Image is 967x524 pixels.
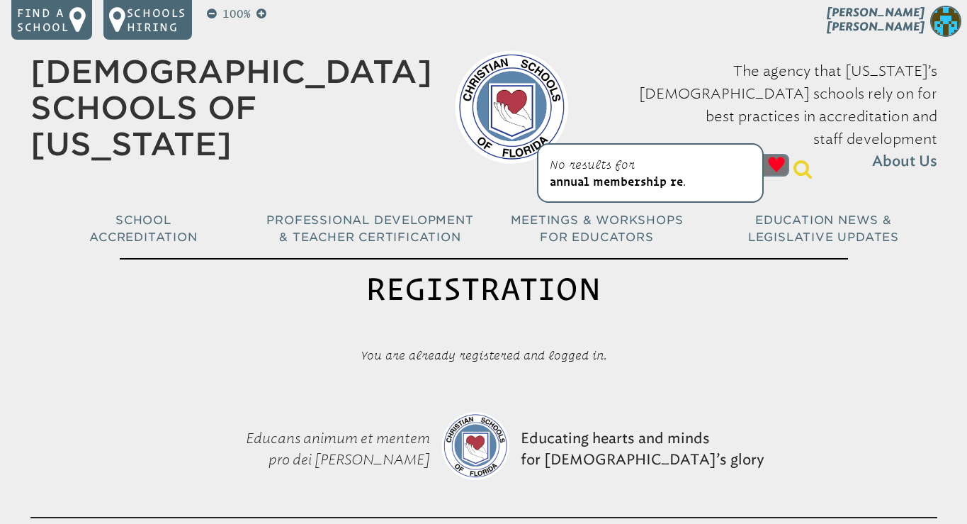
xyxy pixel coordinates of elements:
[120,258,848,318] h1: Registration
[17,6,69,34] p: Find a school
[550,175,683,188] span: annual membership re
[89,213,197,244] span: School Accreditation
[930,6,961,37] img: 6f5abdfa4a68772f73801e2bd8a74c93
[511,213,684,244] span: Meetings & Workshops for Educators
[198,392,436,506] p: Educans animum et mentem pro dei [PERSON_NAME]
[251,341,716,369] p: You are already registered and logged in.
[127,6,186,34] p: Schools Hiring
[550,156,751,190] p: No results for .
[455,50,568,164] img: csf-logo-web-colors.png
[827,6,924,33] span: [PERSON_NAME] [PERSON_NAME]
[220,6,254,23] p: 100%
[872,150,937,173] span: About Us
[515,392,770,506] p: Educating hearts and minds for [DEMOGRAPHIC_DATA]’s glory
[266,213,473,244] span: Professional Development & Teacher Certification
[591,60,937,173] p: The agency that [US_STATE]’s [DEMOGRAPHIC_DATA] schools rely on for best practices in accreditati...
[748,213,899,244] span: Education News & Legislative Updates
[30,53,432,162] a: [DEMOGRAPHIC_DATA] Schools of [US_STATE]
[441,412,509,480] img: csf-logo-web-colors.png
